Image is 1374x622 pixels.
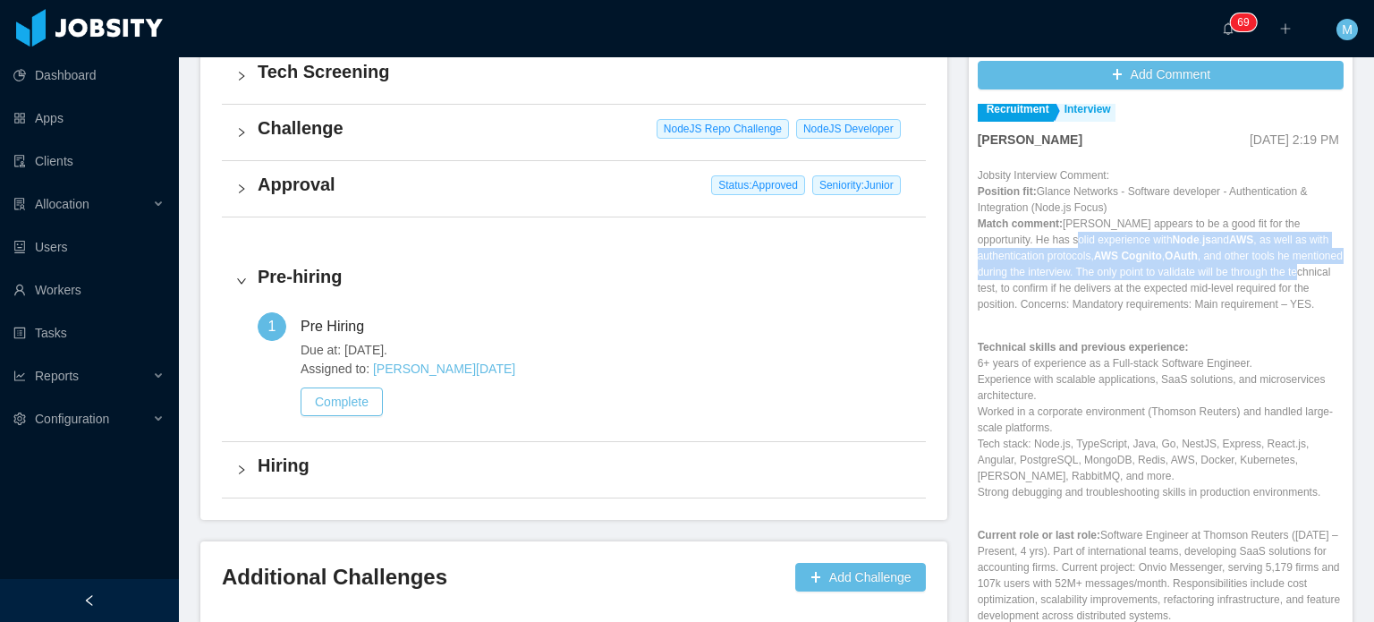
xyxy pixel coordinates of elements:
[657,119,789,139] span: NodeJS Repo Challenge
[13,272,165,308] a: icon: userWorkers
[1173,234,1200,246] strong: Node
[13,198,26,210] i: icon: solution
[1250,132,1339,147] span: [DATE] 2:19 PM
[301,388,383,416] button: Complete
[1056,99,1115,122] a: Interview
[13,413,26,425] i: icon: setting
[978,61,1344,89] button: icon: plusAdd Comment
[978,185,1037,198] strong: Position fit:
[13,315,165,351] a: icon: profileTasks
[236,183,247,194] i: icon: right
[1222,22,1234,35] i: icon: bell
[222,161,926,217] div: icon: rightApproval
[795,563,926,592] button: icon: plusAdd Challenge
[222,48,926,104] div: icon: rightTech Screening
[236,127,247,138] i: icon: right
[13,143,165,179] a: icon: auditClients
[301,360,912,379] span: Assigned to:
[258,59,912,84] h4: Tech Screening
[268,319,276,334] span: 1
[13,57,165,93] a: icon: pie-chartDashboard
[222,563,788,592] h3: Additional Challenges
[258,453,912,478] h4: Hiring
[301,312,378,341] div: Pre Hiring
[1342,19,1353,40] span: M
[978,529,1100,541] strong: Current role or last role:
[978,99,1054,122] a: Recruitment
[236,276,247,286] i: icon: right
[258,264,912,289] h4: Pre-hiring
[236,464,247,475] i: icon: right
[1165,250,1198,262] strong: OAuth
[301,395,383,409] a: Complete
[35,197,89,211] span: Allocation
[978,217,1063,230] strong: Match comment:
[978,132,1082,147] strong: [PERSON_NAME]
[1237,13,1243,31] p: 6
[1243,13,1250,31] p: 9
[258,172,912,197] h4: Approval
[1279,22,1292,35] i: icon: plus
[1229,234,1253,246] strong: AWS
[711,175,805,195] span: Status: Approved
[13,100,165,136] a: icon: appstoreApps
[796,119,901,139] span: NodeJS Developer
[978,183,1344,312] p: Glance Networks - Software developer - Authentication & Integration (Node.js Focus) [PERSON_NAME]...
[1230,13,1256,31] sup: 69
[978,339,1344,500] p: 6+ years of experience as a Full-stack Software Engineer. Experience with scalable applications, ...
[301,341,912,360] span: Due at: [DATE].
[978,341,1189,354] strong: Technical skills and previous experience:
[1094,250,1162,262] strong: AWS Cognito
[35,369,79,383] span: Reports
[13,229,165,265] a: icon: robotUsers
[13,370,26,382] i: icon: line-chart
[222,253,926,309] div: icon: rightPre-hiring
[373,362,515,376] a: [PERSON_NAME][DATE]
[1202,234,1211,246] strong: js
[812,175,901,195] span: Seniority: Junior
[236,71,247,81] i: icon: right
[222,442,926,498] div: icon: rightHiring
[222,105,926,160] div: icon: rightChallenge
[35,412,109,426] span: Configuration
[258,115,912,141] h4: Challenge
